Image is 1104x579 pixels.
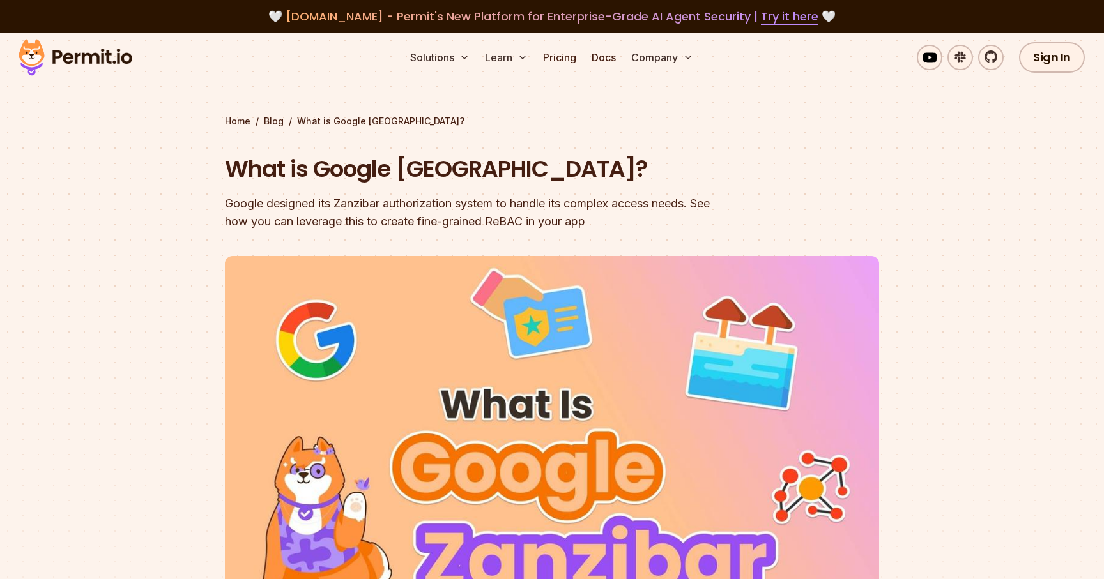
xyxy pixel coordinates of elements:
a: Home [225,115,250,128]
a: Blog [264,115,284,128]
button: Company [626,45,698,70]
button: Learn [480,45,533,70]
img: Permit logo [13,36,138,79]
div: / / [225,115,879,128]
span: [DOMAIN_NAME] - Permit's New Platform for Enterprise-Grade AI Agent Security | [286,8,818,24]
a: Sign In [1019,42,1085,73]
div: Google designed its Zanzibar authorization system to handle its complex access needs. See how you... [225,195,716,230]
button: Solutions [405,45,475,70]
a: Docs [586,45,621,70]
div: 🤍 🤍 [31,8,1073,26]
a: Pricing [538,45,581,70]
a: Try it here [761,8,818,25]
h1: What is Google [GEOGRAPHIC_DATA]? [225,153,716,185]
